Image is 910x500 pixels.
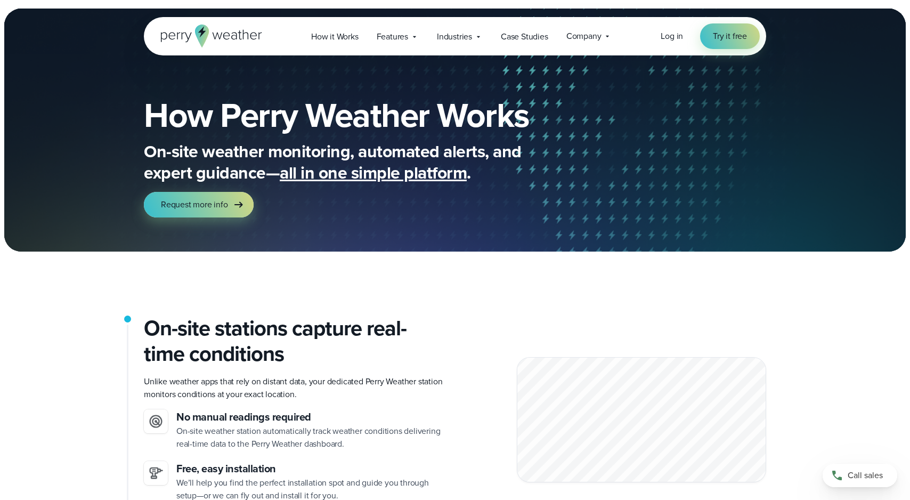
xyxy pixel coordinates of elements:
[144,316,446,367] h2: On-site stations capture real-time conditions
[176,425,446,450] p: On-site weather station automatically track weather conditions delivering real-time data to the P...
[311,30,359,43] span: How it Works
[280,160,467,186] span: all in one simple platform
[492,26,557,47] a: Case Studies
[377,30,408,43] span: Features
[144,141,570,183] p: On-site weather monitoring, automated alerts, and expert guidance— .
[700,23,760,49] a: Try it free
[144,98,606,132] h1: How Perry Weather Works
[848,469,883,482] span: Call sales
[144,375,446,401] p: Unlike weather apps that rely on distant data, your dedicated Perry Weather station monitors cond...
[501,30,548,43] span: Case Studies
[713,30,747,43] span: Try it free
[161,198,228,211] span: Request more info
[302,26,368,47] a: How it Works
[176,461,446,477] h3: Free, easy installation
[661,30,683,43] a: Log in
[823,464,897,487] a: Call sales
[176,409,446,425] h3: No manual readings required
[144,192,254,217] a: Request more info
[661,30,683,42] span: Log in
[437,30,472,43] span: Industries
[566,30,602,43] span: Company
